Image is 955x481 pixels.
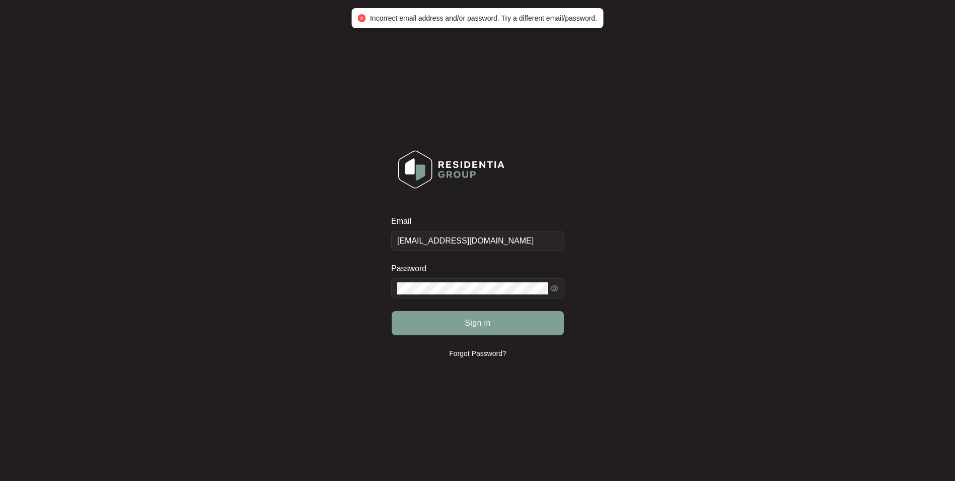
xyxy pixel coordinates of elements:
[465,317,491,329] span: Sign in
[392,144,511,195] img: Login Logo
[391,264,434,274] label: Password
[358,14,366,22] span: close-circle
[449,348,506,358] p: Forgot Password?
[391,216,418,226] label: Email
[550,284,558,292] span: eye
[391,231,564,251] input: Email
[370,14,597,22] span: Incorrect email address and/or password. Try a different email/password.
[392,311,564,335] button: Sign in
[397,282,548,294] input: Password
